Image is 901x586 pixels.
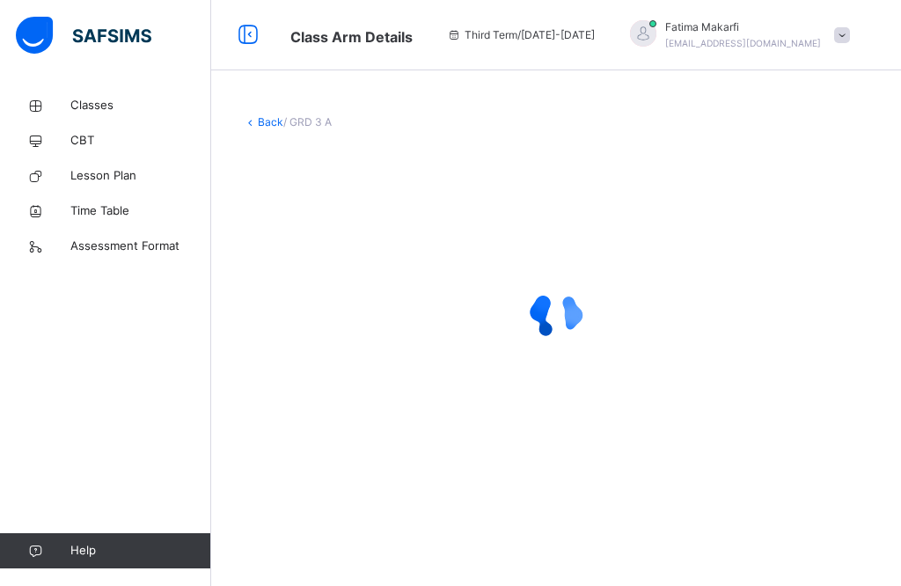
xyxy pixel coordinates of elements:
[70,542,210,560] span: Help
[447,27,595,43] span: session/term information
[70,167,211,185] span: Lesson Plan
[70,132,211,150] span: CBT
[70,202,211,220] span: Time Table
[70,97,211,114] span: Classes
[665,19,821,35] span: Fatima Makarfi
[70,238,211,255] span: Assessment Format
[290,28,413,46] span: Class Arm Details
[665,38,821,48] span: [EMAIL_ADDRESS][DOMAIN_NAME]
[612,19,859,51] div: FatimaMakarfi
[258,115,283,128] a: Back
[283,115,332,128] span: / GRD 3 A
[16,17,151,54] img: safsims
